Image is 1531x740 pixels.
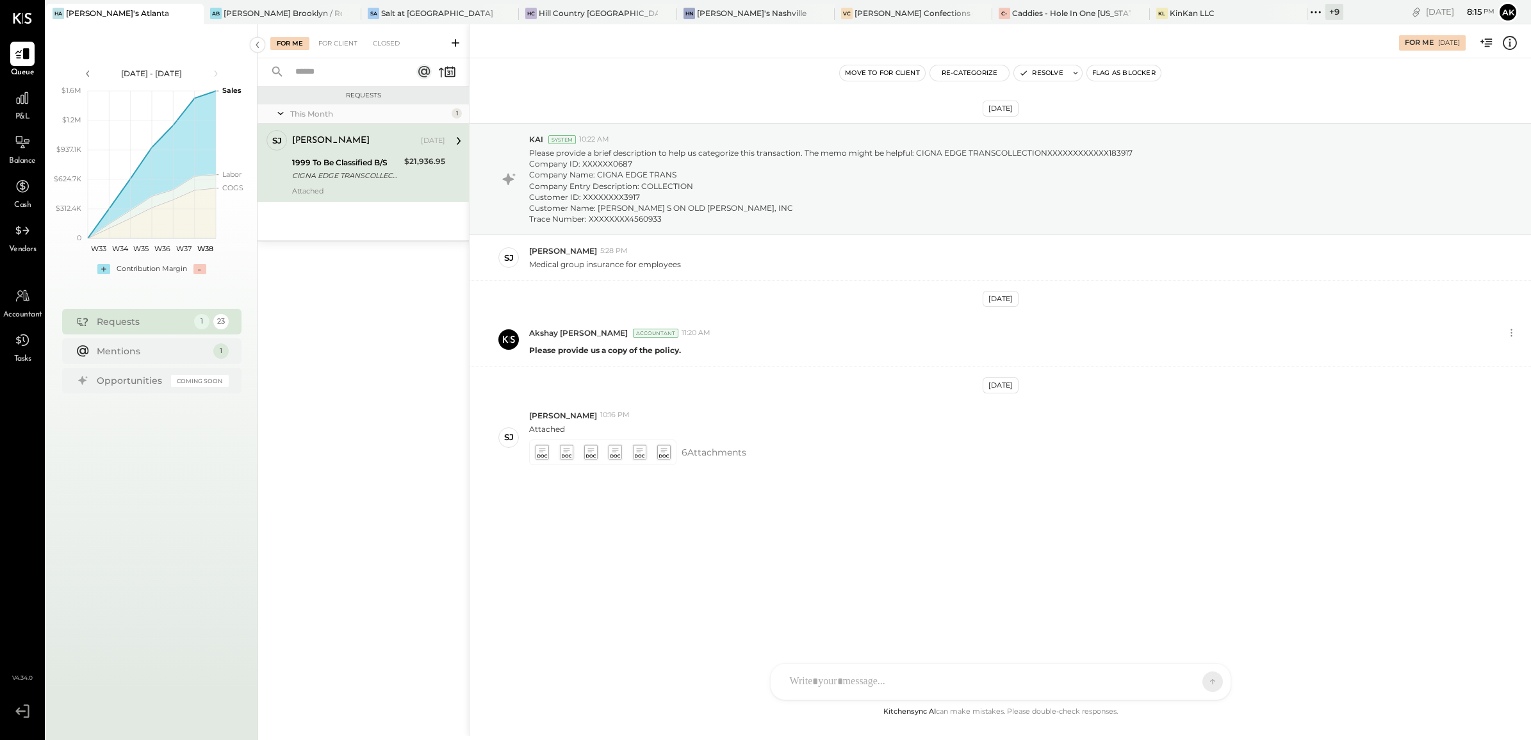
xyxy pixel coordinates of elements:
[1438,38,1460,47] div: [DATE]
[368,8,379,19] div: Sa
[312,37,364,50] div: For Client
[292,169,400,182] div: CIGNA EDGE TRANSCOLLECTIONXXXXXXXXXXXX183917 Company ID: XXXXXX0687 Company Name: CIGNA EDGE TRAN...
[97,345,207,358] div: Mentions
[548,135,576,144] div: System
[930,65,1010,81] button: Re-Categorize
[97,68,206,79] div: [DATE] - [DATE]
[56,204,81,213] text: $312.4K
[529,134,543,145] span: KAI
[452,108,462,119] div: 1
[3,309,42,321] span: Accountant
[404,155,445,168] div: $21,936.95
[366,37,406,50] div: Closed
[1,328,44,365] a: Tasks
[529,245,597,256] span: [PERSON_NAME]
[504,431,514,443] div: SJ
[222,183,243,192] text: COGS
[579,135,609,145] span: 10:22 AM
[529,345,681,355] b: Please provide us a copy of the policy.
[999,8,1010,19] div: C-
[504,252,514,264] div: SJ
[697,8,806,19] div: [PERSON_NAME]'s Nashville
[176,244,192,253] text: W37
[213,343,229,359] div: 1
[117,264,187,274] div: Contribution Margin
[1498,2,1518,22] button: Ak
[1012,8,1131,19] div: Caddies - Hole In One [US_STATE]
[292,156,400,169] div: 1999 To Be Classified B/S
[529,423,565,434] p: Attached
[53,8,64,19] div: HA
[539,8,657,19] div: Hill Country [GEOGRAPHIC_DATA]
[290,108,448,119] div: This Month
[97,374,165,387] div: Opportunities
[66,8,169,19] div: [PERSON_NAME]'s Atlanta
[14,354,31,365] span: Tasks
[193,264,206,274] div: -
[633,329,678,338] div: Accountant
[1,218,44,256] a: Vendors
[133,244,149,253] text: W35
[1014,65,1068,81] button: Resolve
[197,244,213,253] text: W38
[154,244,170,253] text: W36
[684,8,695,19] div: HN
[529,259,681,270] p: Medical group insurance for employees
[855,8,973,19] div: [PERSON_NAME] Confections - [GEOGRAPHIC_DATA]
[682,440,746,465] span: 6 Attachment s
[381,8,493,19] div: Salt at [GEOGRAPHIC_DATA]
[1426,6,1494,18] div: [DATE]
[421,136,445,146] div: [DATE]
[61,86,81,95] text: $1.6M
[1,284,44,321] a: Accountant
[529,327,628,338] span: Akshay [PERSON_NAME]
[1,130,44,167] a: Balance
[682,328,710,338] span: 11:20 AM
[1325,4,1343,20] div: + 9
[264,91,463,100] div: Requests
[272,135,282,147] div: SJ
[1,174,44,211] a: Cash
[14,200,31,211] span: Cash
[15,111,30,123] span: P&L
[213,314,229,329] div: 23
[222,86,242,95] text: Sales
[292,135,370,147] div: [PERSON_NAME]
[983,377,1019,393] div: [DATE]
[97,315,188,328] div: Requests
[292,186,445,195] div: Attached
[840,65,925,81] button: Move to for client
[222,170,242,179] text: Labor
[1156,8,1168,19] div: KL
[77,233,81,242] text: 0
[9,156,36,167] span: Balance
[983,101,1019,117] div: [DATE]
[1170,8,1215,19] div: KinKan LLC
[529,147,1196,224] p: Please provide a brief description to help us categorize this transaction. The memo might be help...
[841,8,853,19] div: VC
[1405,38,1434,48] div: For Me
[1087,65,1161,81] button: Flag as Blocker
[600,246,628,256] span: 5:28 PM
[56,145,81,154] text: $937.1K
[9,244,37,256] span: Vendors
[11,67,35,79] span: Queue
[194,314,209,329] div: 1
[1,42,44,79] a: Queue
[600,410,630,420] span: 10:16 PM
[529,410,597,421] span: [PERSON_NAME]
[983,291,1019,307] div: [DATE]
[171,375,229,387] div: Coming Soon
[1,86,44,123] a: P&L
[54,174,81,183] text: $624.7K
[210,8,222,19] div: AB
[525,8,537,19] div: HC
[90,244,106,253] text: W33
[224,8,342,19] div: [PERSON_NAME] Brooklyn / Rebel Cafe
[97,264,110,274] div: +
[111,244,128,253] text: W34
[270,37,309,50] div: For Me
[62,115,81,124] text: $1.2M
[1410,5,1423,19] div: copy link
